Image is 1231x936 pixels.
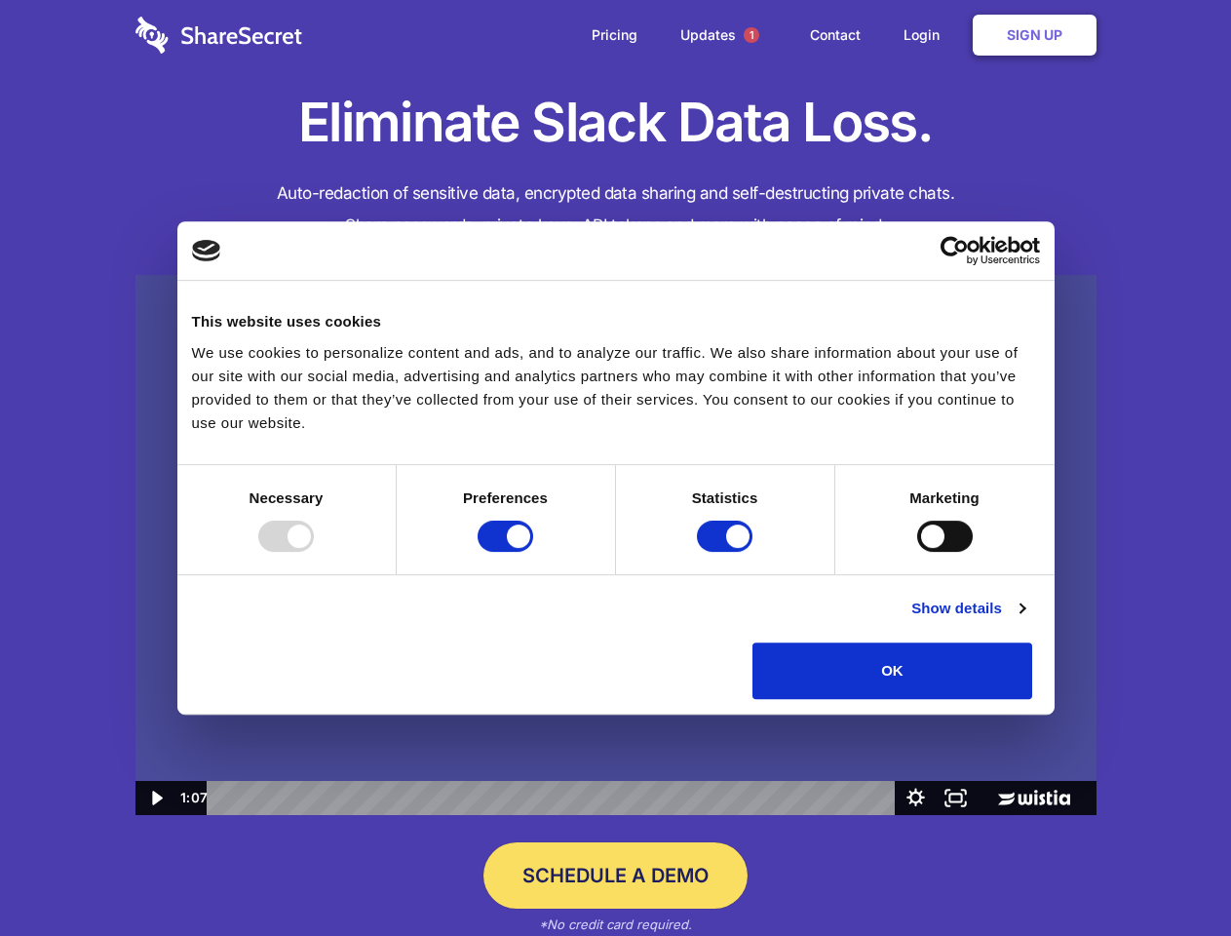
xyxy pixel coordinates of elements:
img: logo [192,240,221,261]
a: Login [884,5,969,65]
span: 1 [744,27,759,43]
img: Sharesecret [135,275,1096,816]
button: Play Video [135,781,175,815]
button: OK [752,643,1032,699]
img: logo-wordmark-white-trans-d4663122ce5f474addd5e946df7df03e33cb6a1c49d2221995e7729f52c070b2.svg [135,17,302,54]
button: Fullscreen [936,781,976,815]
strong: Preferences [463,489,548,506]
div: Playbar [222,781,886,815]
button: Show settings menu [896,781,936,815]
a: Usercentrics Cookiebot - opens in a new window [869,236,1040,265]
div: We use cookies to personalize content and ads, and to analyze our traffic. We also share informat... [192,341,1040,435]
h4: Auto-redaction of sensitive data, encrypted data sharing and self-destructing private chats. Shar... [135,177,1096,242]
a: Pricing [572,5,657,65]
strong: Necessary [250,489,324,506]
strong: Marketing [909,489,980,506]
a: Contact [790,5,880,65]
h1: Eliminate Slack Data Loss. [135,88,1096,158]
em: *No credit card required. [539,916,692,932]
div: This website uses cookies [192,310,1040,333]
a: Sign Up [973,15,1096,56]
a: Schedule a Demo [483,842,748,909]
a: Wistia Logo -- Learn More [976,781,1096,815]
a: Show details [911,597,1024,620]
strong: Statistics [692,489,758,506]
